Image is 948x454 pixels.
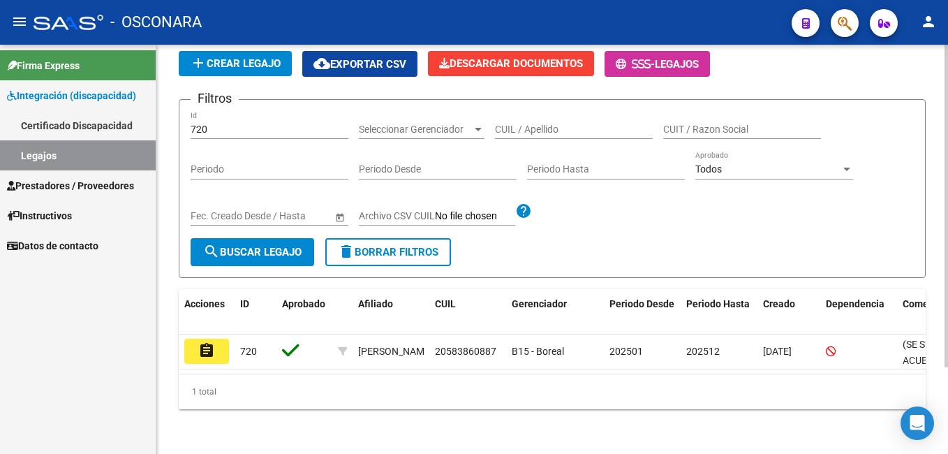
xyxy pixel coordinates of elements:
[313,58,406,71] span: Exportar CSV
[609,346,643,357] span: 202501
[190,54,207,71] mat-icon: add
[359,210,435,221] span: Archivo CSV CUIL
[282,298,325,309] span: Aprobado
[198,342,215,359] mat-icon: assignment
[901,407,934,440] div: Open Intercom Messenger
[358,344,433,360] div: [PERSON_NAME]
[246,210,314,222] input: End date
[313,55,330,72] mat-icon: cloud_download
[686,346,720,357] span: 202512
[191,89,239,108] h3: Filtros
[203,246,302,258] span: Buscar Legajo
[655,58,699,71] span: Legajos
[179,374,926,409] div: 1 total
[7,178,134,193] span: Prestadores / Proveedores
[7,88,136,103] span: Integración (discapacidad)
[240,298,249,309] span: ID
[302,51,417,77] button: Exportar CSV
[609,298,674,309] span: Periodo Desde
[435,346,496,357] span: 20583860887
[686,298,750,309] span: Periodo Hasta
[359,124,472,136] span: Seleccionar Gerenciador
[338,246,438,258] span: Borrar Filtros
[681,289,757,335] datatable-header-cell: Periodo Hasta
[605,51,710,77] button: -Legajos
[429,289,506,335] datatable-header-cell: CUIL
[435,298,456,309] span: CUIL
[332,210,347,224] button: Open calendar
[512,346,564,357] span: B15 - Boreal
[184,298,225,309] span: Acciones
[439,57,583,70] span: Descargar Documentos
[7,58,80,73] span: Firma Express
[763,346,792,357] span: [DATE]
[515,203,532,219] mat-icon: help
[604,289,681,335] datatable-header-cell: Periodo Desde
[757,289,820,335] datatable-header-cell: Creado
[358,298,393,309] span: Afiliado
[7,208,72,224] span: Instructivos
[235,289,276,335] datatable-header-cell: ID
[203,243,220,260] mat-icon: search
[179,51,292,76] button: Crear Legajo
[7,238,98,254] span: Datos de contacto
[11,13,28,30] mat-icon: menu
[353,289,429,335] datatable-header-cell: Afiliado
[506,289,604,335] datatable-header-cell: Gerenciador
[920,13,937,30] mat-icon: person
[820,289,897,335] datatable-header-cell: Dependencia
[826,298,884,309] span: Dependencia
[179,289,235,335] datatable-header-cell: Acciones
[428,51,594,76] button: Descargar Documentos
[240,346,257,357] span: 720
[616,58,655,71] span: -
[191,238,314,266] button: Buscar Legajo
[338,243,355,260] mat-icon: delete
[763,298,795,309] span: Creado
[276,289,332,335] datatable-header-cell: Aprobado
[325,238,451,266] button: Borrar Filtros
[190,57,281,70] span: Crear Legajo
[695,163,722,175] span: Todos
[110,7,202,38] span: - OSCONARA
[191,210,234,222] input: Start date
[435,210,515,223] input: Archivo CSV CUIL
[512,298,567,309] span: Gerenciador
